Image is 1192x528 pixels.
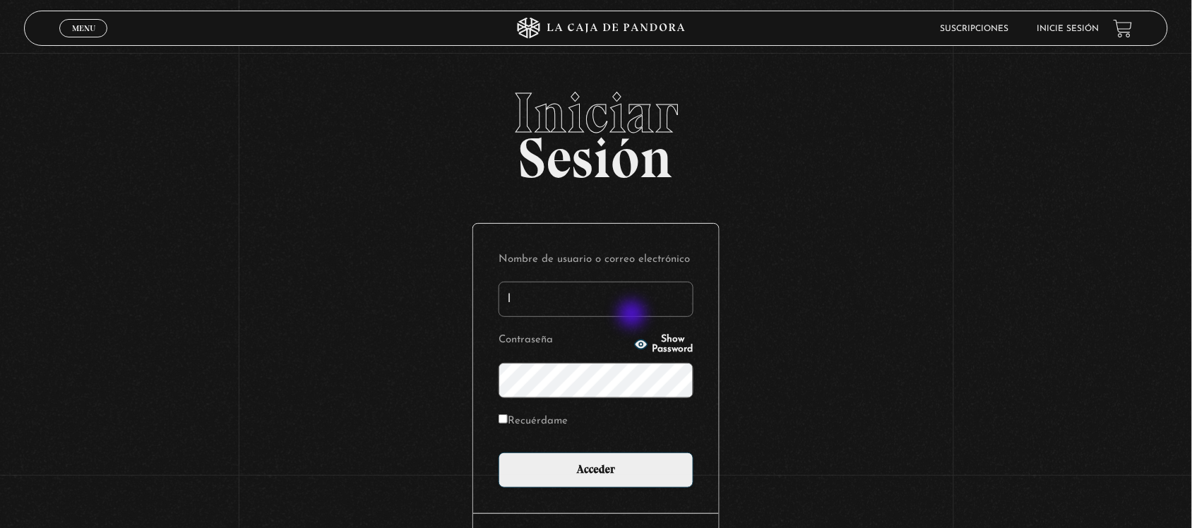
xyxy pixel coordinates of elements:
[499,452,693,488] input: Acceder
[499,411,568,433] label: Recuérdame
[499,414,508,424] input: Recuérdame
[72,24,95,32] span: Menu
[67,36,100,46] span: Cerrar
[499,249,693,271] label: Nombre de usuario o correo electrónico
[1114,18,1133,37] a: View your shopping cart
[652,335,694,354] span: Show Password
[24,85,1169,175] h2: Sesión
[1037,25,1099,33] a: Inicie sesión
[24,85,1169,141] span: Iniciar
[499,330,630,352] label: Contraseña
[941,25,1009,33] a: Suscripciones
[634,335,694,354] button: Show Password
